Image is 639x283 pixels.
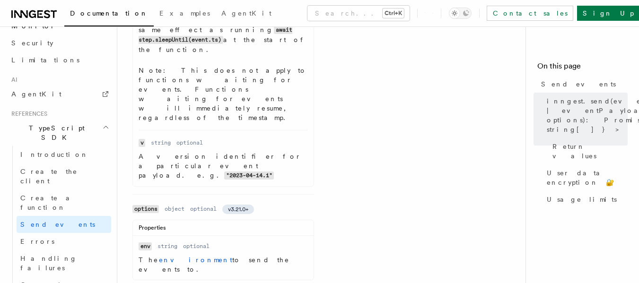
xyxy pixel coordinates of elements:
[133,224,314,236] div: Properties
[487,6,573,21] a: Contact sales
[139,152,308,180] p: A version identifier for a particular event payload. e.g.
[17,189,111,216] a: Create a function
[449,8,472,19] button: Toggle dark mode
[8,76,18,84] span: AI
[17,250,111,276] a: Handling failures
[8,123,102,142] span: TypeScript SDK
[307,6,410,21] button: Search...Ctrl+K
[139,66,308,122] p: Note: This does not apply to functions waiting for events. Functions waiting for events will imme...
[20,221,95,228] span: Send events
[11,90,61,98] span: AgentKit
[8,86,111,103] a: AgentKit
[190,205,217,213] dd: optional
[151,139,171,146] dd: string
[543,164,628,191] a: User data encryption 🔐
[17,233,111,250] a: Errors
[20,238,54,245] span: Errors
[70,9,148,17] span: Documentation
[8,51,111,69] a: Limitations
[20,168,78,185] span: Create the client
[17,163,111,189] a: Create the client
[159,256,232,264] a: environment
[383,9,404,18] kbd: Ctrl+K
[8,110,47,118] span: References
[228,206,248,213] span: v3.21.0+
[154,3,216,26] a: Examples
[20,194,77,211] span: Create a function
[64,3,154,26] a: Documentation
[537,60,628,76] h4: On this page
[20,255,77,272] span: Handling failures
[547,168,628,187] span: User data encryption 🔐
[8,120,111,146] button: TypeScript SDK
[221,9,271,17] span: AgentKit
[547,195,617,204] span: Usage limits
[11,39,53,47] span: Security
[541,79,616,89] span: Send events
[8,34,111,51] a: Security
[216,3,277,26] a: AgentKit
[139,139,145,147] code: v
[132,205,159,213] code: options
[183,242,210,250] dd: optional
[159,9,210,17] span: Examples
[20,151,88,158] span: Introduction
[165,205,184,213] dd: object
[158,242,177,250] dd: string
[543,93,628,138] a: inngest.send(eventPayload | eventPayload[], options): Promise<{ ids: string[] }>
[176,139,203,146] dd: optional
[537,76,628,93] a: Send events
[549,138,628,164] a: Return values
[139,255,308,274] p: The to send the events to.
[552,142,628,161] span: Return values
[224,172,274,180] code: "2023-04-14.1"
[543,191,628,208] a: Usage limits
[17,216,111,233] a: Send events
[17,146,111,163] a: Introduction
[11,56,79,64] span: Limitations
[139,242,152,250] code: env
